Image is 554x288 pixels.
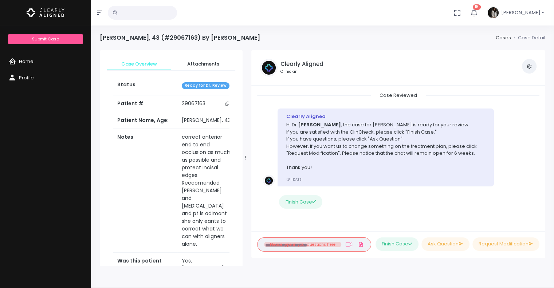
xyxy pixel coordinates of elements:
[8,34,83,44] a: Submit Case
[511,34,545,42] li: Case Detail
[286,121,486,171] p: Hi Dr. , the case for [PERSON_NAME] is ready for your review. If you are satisfied with the ClinC...
[177,95,237,112] td: 29067163
[32,36,59,42] span: Submit Case
[113,76,177,95] th: Status
[19,74,34,81] span: Profile
[279,195,322,209] button: Finish Case
[27,5,64,20] img: Logo Horizontal
[280,61,323,67] h5: Clearly Aligned
[182,82,229,89] span: Ready for Dr. Review
[113,95,177,112] th: Patient #
[280,69,323,75] small: Clinician
[286,113,486,120] div: Clearly Aligned
[286,177,303,182] small: [DATE]
[473,4,481,10] span: 15
[421,237,469,251] button: Ask Question
[257,91,539,224] div: scrollable content
[371,90,426,101] span: Case Reviewed
[113,60,165,68] span: Case Overview
[100,34,260,41] h4: [PERSON_NAME], 43 (#29067163) By [PERSON_NAME]
[298,121,341,128] b: [PERSON_NAME]
[472,237,539,251] button: Request Modification
[177,112,237,129] td: [PERSON_NAME], 43
[376,237,419,251] button: Finish Case
[344,241,354,247] a: Add Loom Video
[357,238,365,251] a: Add Files
[264,242,341,248] li: Please type in your questions here
[113,129,177,253] th: Notes
[177,129,237,253] td: correct anterior end to end occlusion as much as possible and protect incisal edges. Reccomended ...
[177,60,229,68] span: Attachments
[100,50,243,266] div: scrollable content
[487,6,500,19] img: Header Avatar
[501,9,541,16] span: [PERSON_NAME]
[113,112,177,129] th: Patient Name, Age:
[19,58,34,65] span: Home
[495,34,511,41] a: Cases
